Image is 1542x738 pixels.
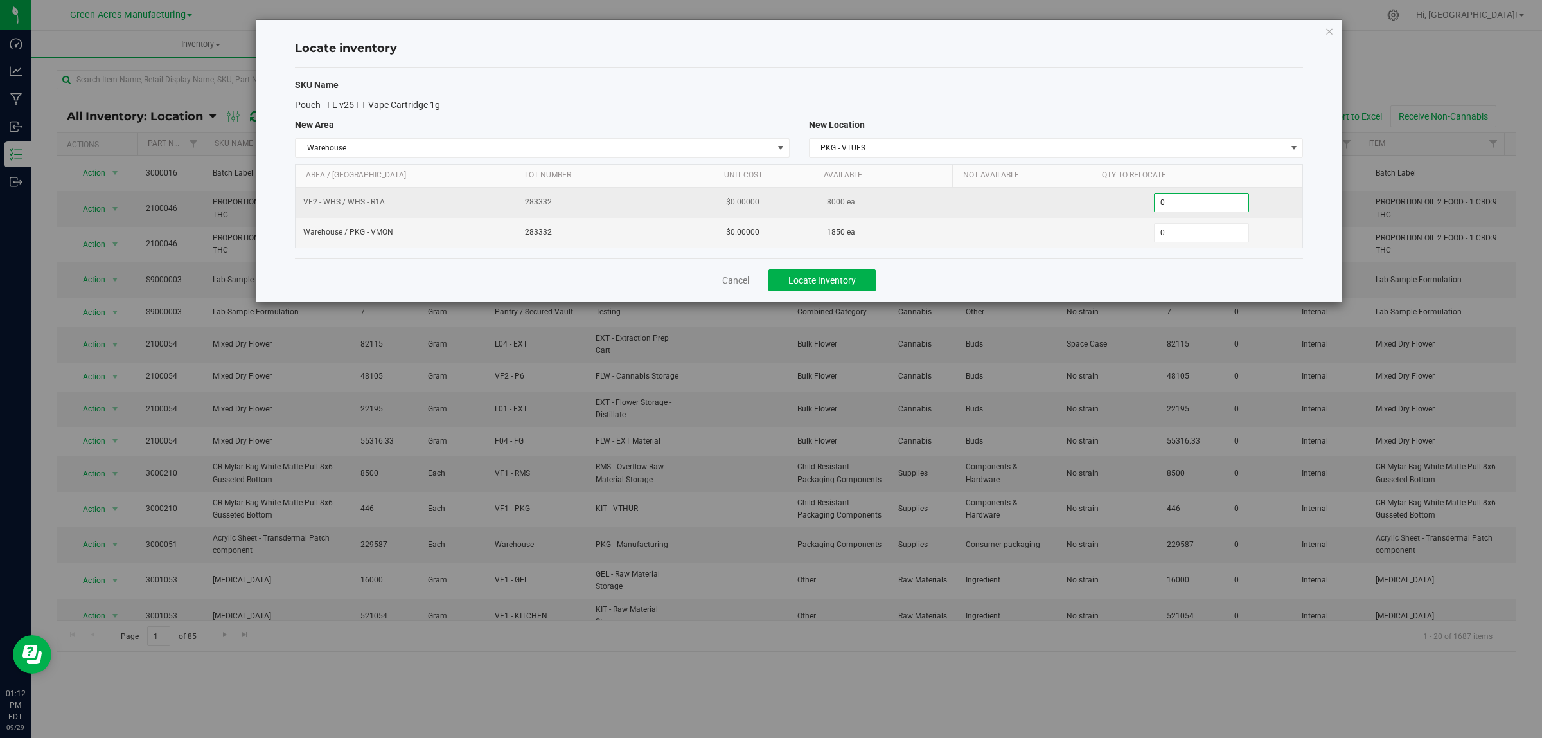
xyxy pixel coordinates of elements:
[827,196,855,208] span: 8000 ea
[963,170,1087,181] a: Not Available
[525,226,711,239] span: 283332
[809,120,865,130] span: New Location
[303,196,385,208] span: VF2 - WHS / WHS - R1A
[303,226,393,239] span: Warehouse / PKG - VMON
[726,196,759,208] span: $0.00000
[726,226,759,239] span: $0.00000
[1286,139,1302,157] span: select
[827,226,855,239] span: 1850 ea
[1155,224,1249,242] input: 0
[295,40,1303,57] h4: Locate inventory
[295,120,334,130] span: New Area
[788,275,856,285] span: Locate Inventory
[722,274,749,287] a: Cancel
[810,139,1286,157] span: PKG - VTUES
[13,635,51,674] iframe: Resource center
[525,196,711,208] span: 283332
[772,139,788,157] span: select
[724,170,808,181] a: Unit Cost
[295,100,440,110] span: Pouch - FL v25 FT Vape Cartridge 1g
[296,139,772,157] span: Warehouse
[525,170,709,181] a: Lot Number
[1102,170,1286,181] a: Qty to Relocate
[295,80,339,90] span: SKU Name
[768,269,876,291] button: Locate Inventory
[824,170,948,181] a: Available
[306,170,510,181] a: Area / [GEOGRAPHIC_DATA]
